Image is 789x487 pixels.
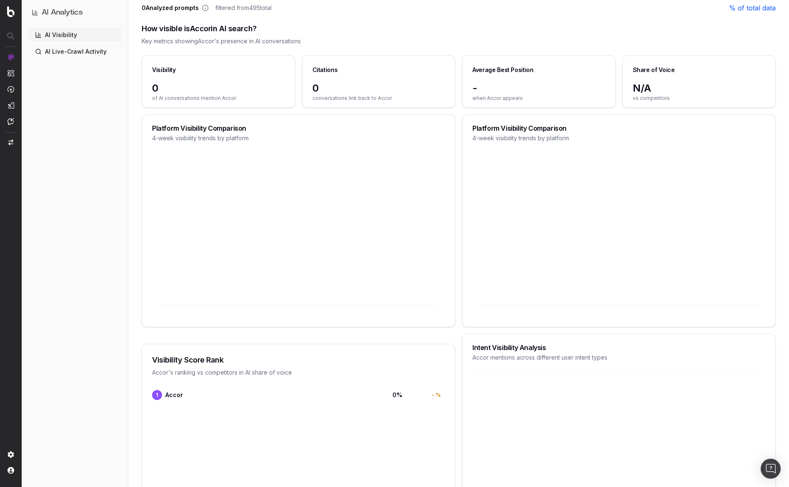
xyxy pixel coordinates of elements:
[436,392,441,398] span: %
[152,354,445,366] div: Visibility Score Rank
[152,368,445,377] div: Accor 's ranking vs competitors in AI share of voice
[472,134,765,142] div: 4-week visibility trends by platform
[7,102,14,109] img: Studio
[152,390,162,400] span: 1
[152,95,285,102] span: of AI conversations mention Accor
[472,66,534,74] div: Average Best Position
[369,391,402,399] span: 0 %
[633,95,766,102] span: vs competitors
[142,37,776,45] div: Key metrics showing Accor 's presence in AI conversations
[7,451,14,458] img: Setting
[472,353,765,362] div: Accor mentions across different user intent types
[472,344,765,351] div: Intent Visibility Analysis
[633,66,675,74] div: Share of Voice
[7,6,15,17] img: Botify logo
[152,82,285,95] span: 0
[7,118,14,125] img: Assist
[312,95,445,102] span: conversations link back to Accor
[28,28,121,42] a: AI Visibility
[152,134,445,142] div: 4-week visibility trends by platform
[215,4,272,12] span: filtered from 495 total
[7,467,14,474] img: My account
[426,391,445,399] div: -
[8,139,13,145] img: Switch project
[472,125,765,132] div: Platform Visibility Comparison
[7,70,14,77] img: Intelligence
[472,82,605,95] span: -
[729,3,776,13] a: % of total data
[312,66,338,74] div: Citations
[142,23,776,35] div: How visible is Accor in AI search?
[761,459,781,479] div: Open Intercom Messenger
[142,4,199,12] span: 0 Analyzed prompts
[28,45,121,58] a: AI Live-Crawl Activity
[165,391,183,399] span: Accor
[152,66,176,74] div: Visibility
[633,82,766,95] span: N/A
[312,82,445,95] span: 0
[7,54,14,60] img: Analytics
[472,95,605,102] span: when Accor appears
[152,125,445,132] div: Platform Visibility Comparison
[7,86,14,93] img: Activation
[32,7,118,18] button: AI Analytics
[42,7,83,18] h1: AI Analytics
